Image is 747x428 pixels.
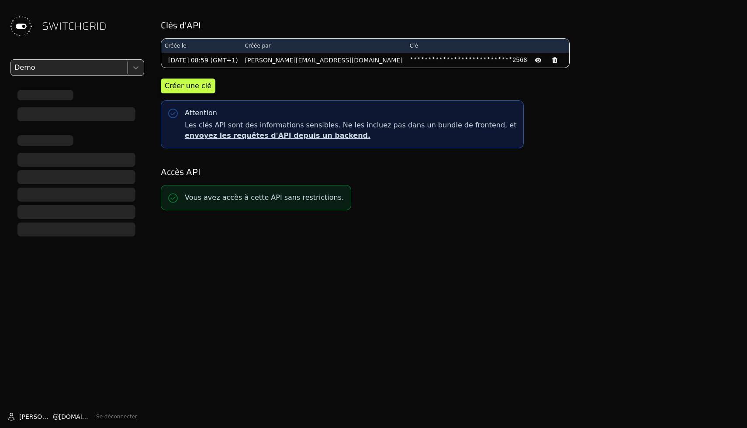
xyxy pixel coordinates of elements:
th: Clé [406,39,569,53]
span: SWITCHGRID [42,19,107,33]
th: Créée par [242,39,406,53]
h2: Accès API [161,166,735,178]
button: Créer une clé [161,79,215,93]
button: Se déconnecter [96,413,137,420]
td: [DATE] 08:59 (GMT+1) [161,53,242,68]
span: Les clés API sont des informations sensibles. Ne les incluez pas dans un bundle de frontend, et [185,120,516,141]
p: Vous avez accès à cette API sans restrictions. [185,192,344,203]
div: Attention [185,108,217,118]
span: [PERSON_NAME] [19,412,53,421]
div: Créer une clé [165,81,211,91]
span: @ [53,412,59,421]
td: [PERSON_NAME][EMAIL_ADDRESS][DOMAIN_NAME] [242,53,406,68]
th: Créée le [161,39,242,53]
h2: Clés d'API [161,19,735,31]
span: [DOMAIN_NAME] [59,412,93,421]
img: Switchgrid Logo [7,12,35,40]
p: envoyez les requêtes d'API depuis un backend. [185,130,516,141]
